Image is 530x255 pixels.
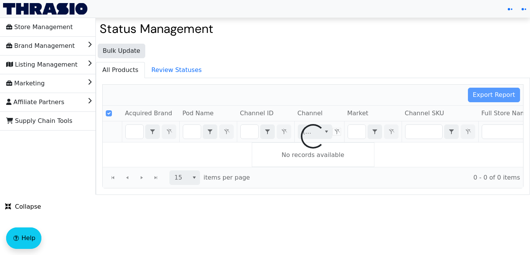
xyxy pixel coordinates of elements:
img: Thrasio Logo [3,3,87,15]
span: Marketing [6,77,45,90]
span: Store Management [6,21,73,33]
span: Bulk Update [103,46,140,56]
button: Bulk Update [98,44,145,58]
span: Listing Management [6,59,77,71]
span: Collapse [5,202,41,211]
span: Affiliate Partners [6,96,64,108]
span: All Products [96,62,144,78]
button: Help floatingactionbutton [6,227,41,249]
span: Help [21,234,35,243]
h2: Status Management [100,21,526,36]
span: Supply Chain Tools [6,115,72,127]
span: Review Statuses [145,62,208,78]
span: Brand Management [6,40,75,52]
